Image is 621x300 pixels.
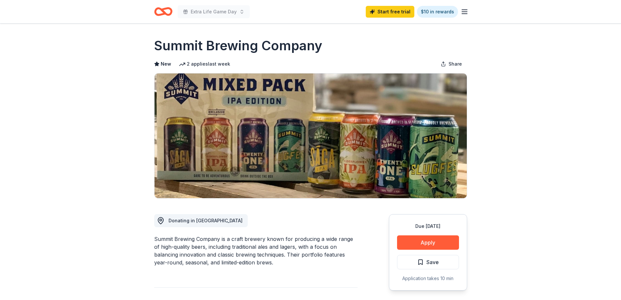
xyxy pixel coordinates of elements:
span: New [161,60,171,68]
a: Home [154,4,172,19]
span: Share [449,60,462,68]
span: Save [426,258,439,266]
span: Donating in [GEOGRAPHIC_DATA] [169,218,243,223]
div: Summit Brewing Company is a craft brewery known for producing a wide range of high-quality beers,... [154,235,358,266]
button: Apply [397,235,459,250]
button: Extra Life Game Day [178,5,250,18]
a: $10 in rewards [417,6,458,18]
button: Save [397,255,459,269]
button: Share [436,57,467,71]
div: Application takes 10 min [397,275,459,282]
span: Extra Life Game Day [191,8,237,16]
div: Due [DATE] [397,222,459,230]
h1: Summit Brewing Company [154,37,322,55]
div: 2 applies last week [179,60,230,68]
img: Image for Summit Brewing Company [155,73,467,198]
a: Start free trial [366,6,414,18]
